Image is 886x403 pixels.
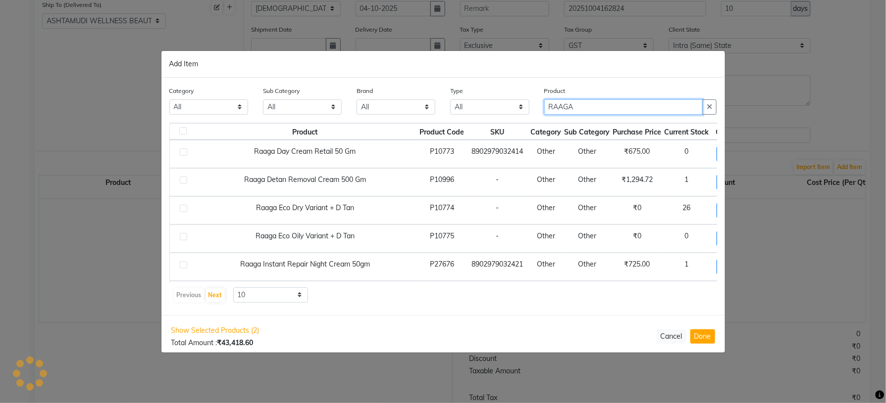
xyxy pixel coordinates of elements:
[192,224,418,253] td: Raaga Eco Oily Variant + D Tan
[544,99,703,115] input: Search or Scan Product
[657,329,686,344] button: Cancel
[717,175,744,190] span: + Add
[450,87,463,95] label: Type
[563,140,612,168] td: Other
[192,123,418,140] th: Product
[529,224,563,253] td: Other
[217,338,254,347] b: ₹43,418.60
[192,168,418,196] td: Raaga Detan Removal Cream 500 Gm
[529,253,563,281] td: Other
[529,140,563,168] td: Other
[529,281,563,309] td: Other
[418,253,466,281] td: P27676
[171,338,254,347] span: Total Amount :
[711,123,750,140] th: Quantity
[466,196,529,224] td: -
[717,146,744,162] span: + Add
[612,253,663,281] td: ₹725.00
[171,325,260,336] span: Show Selected Products (2)
[663,140,711,168] td: 0
[418,281,466,309] td: P10776
[544,87,566,95] label: Product
[563,123,612,140] th: Sub Category
[466,224,529,253] td: -
[418,224,466,253] td: P10775
[717,259,744,274] span: + Add
[192,140,418,168] td: Raaga Day Cream Retail 50 Gm
[563,281,612,309] td: Other
[563,196,612,224] td: Other
[612,196,663,224] td: ₹0
[663,168,711,196] td: 1
[169,87,194,95] label: Category
[717,203,744,218] span: + Add
[663,224,711,253] td: 0
[613,128,662,136] span: Purchase Price
[663,196,711,224] td: 26
[418,140,466,168] td: P10773
[663,253,711,281] td: 1
[192,281,418,309] td: Raaga Metalic Gold Wax 800ml
[663,281,711,309] td: 0
[529,196,563,224] td: Other
[466,123,529,140] th: SKU
[612,140,663,168] td: ₹675.00
[192,196,418,224] td: Raaga Eco Dry Variant + D Tan
[563,168,612,196] td: Other
[466,253,529,281] td: 8902979032421
[466,140,529,168] td: 8902979032414
[466,281,529,309] td: -
[690,329,715,344] button: Done
[357,87,373,95] label: Brand
[663,123,711,140] th: Current Stock
[529,168,563,196] td: Other
[192,253,418,281] td: Raaga Instant Repair Night Cream 50gm
[418,196,466,224] td: P10774
[529,123,563,140] th: Category
[418,168,466,196] td: P10996
[717,231,744,246] span: + Add
[418,123,466,140] th: Product Code
[612,281,663,309] td: ₹0
[263,87,300,95] label: Sub Category
[563,253,612,281] td: Other
[466,168,529,196] td: -
[161,51,725,78] div: Add Item
[563,224,612,253] td: Other
[206,288,225,302] button: Next
[612,168,663,196] td: ₹1,294.72
[612,224,663,253] td: ₹0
